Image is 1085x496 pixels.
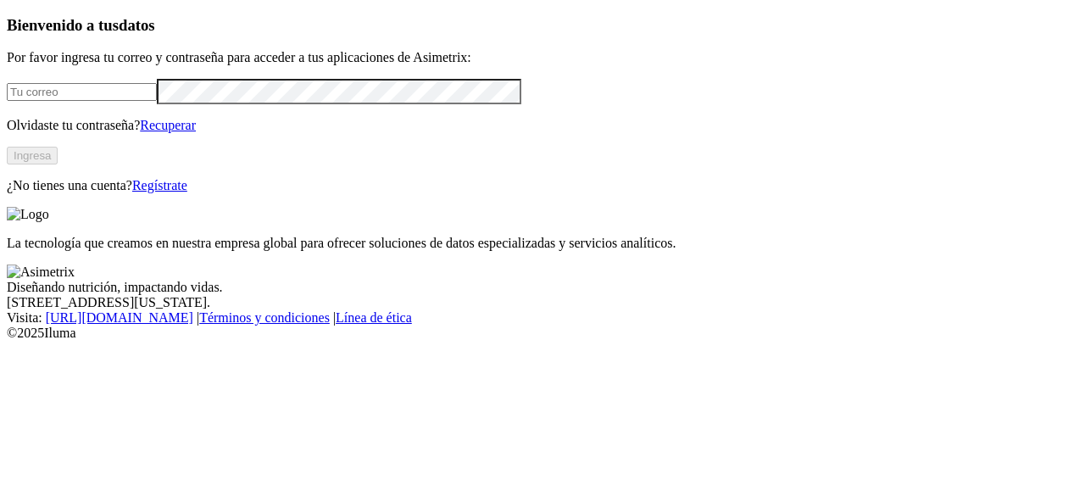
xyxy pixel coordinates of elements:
[7,295,1078,310] div: [STREET_ADDRESS][US_STATE].
[46,310,193,325] a: [URL][DOMAIN_NAME]
[119,16,155,34] span: datos
[7,118,1078,133] p: Olvidaste tu contraseña?
[140,118,196,132] a: Recuperar
[132,178,187,192] a: Regístrate
[7,147,58,164] button: Ingresa
[336,310,412,325] a: Línea de ética
[199,310,330,325] a: Términos y condiciones
[7,310,1078,326] div: Visita : | |
[7,83,157,101] input: Tu correo
[7,236,1078,251] p: La tecnología que creamos en nuestra empresa global para ofrecer soluciones de datos especializad...
[7,265,75,280] img: Asimetrix
[7,178,1078,193] p: ¿No tienes una cuenta?
[7,280,1078,295] div: Diseñando nutrición, impactando vidas.
[7,16,1078,35] h3: Bienvenido a tus
[7,50,1078,65] p: Por favor ingresa tu correo y contraseña para acceder a tus aplicaciones de Asimetrix:
[7,207,49,222] img: Logo
[7,326,1078,341] div: © 2025 Iluma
